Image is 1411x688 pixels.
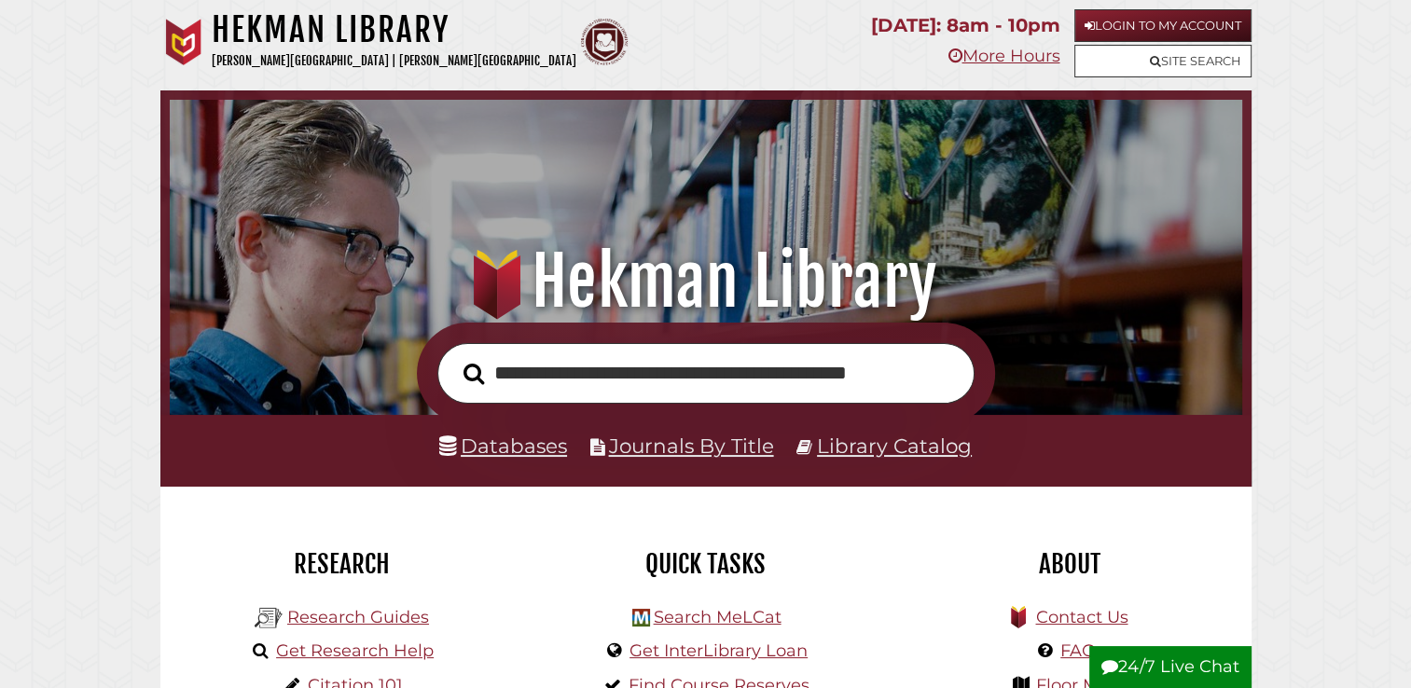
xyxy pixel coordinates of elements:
[212,9,576,50] h1: Hekman Library
[902,548,1238,580] h2: About
[871,9,1059,42] p: [DATE]: 8am - 10pm
[454,358,493,391] button: Search
[609,433,774,458] a: Journals By Title
[1074,45,1252,77] a: Site Search
[276,640,434,661] a: Get Research Help
[1060,640,1104,661] a: FAQs
[538,548,874,580] h2: Quick Tasks
[212,50,576,72] p: [PERSON_NAME][GEOGRAPHIC_DATA] | [PERSON_NAME][GEOGRAPHIC_DATA]
[190,241,1221,323] h1: Hekman Library
[160,19,207,65] img: Calvin University
[948,46,1059,66] a: More Hours
[581,19,628,65] img: Calvin Theological Seminary
[1074,9,1252,42] a: Login to My Account
[632,609,650,626] img: Hekman Library Logo
[287,607,429,627] a: Research Guides
[817,433,972,458] a: Library Catalog
[629,640,808,661] a: Get InterLibrary Loan
[653,607,781,627] a: Search MeLCat
[174,548,510,580] h2: Research
[1035,607,1127,627] a: Contact Us
[439,433,567,458] a: Databases
[463,362,484,384] i: Search
[255,604,283,632] img: Hekman Library Logo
